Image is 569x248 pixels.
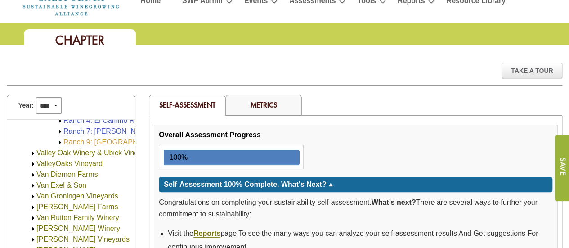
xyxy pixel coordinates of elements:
img: Expand ValleyOaks Vineyard [30,161,36,167]
a: ValleyOaks Vineyard [36,160,103,167]
span: Year: [18,101,34,110]
a: Ranch 4: El Camino Real Vineyard (64.22) [63,117,199,124]
a: Reports [193,230,220,238]
img: Expand Van Klaveren Farms [30,204,36,211]
img: Expand Ranch 9: River Road (166.00) [57,139,63,146]
img: Expand Van Vooren Vineyards [30,236,36,243]
a: [PERSON_NAME] Winery [36,225,120,232]
span: Self-Assessment [159,100,215,109]
a: [PERSON_NAME] Vineyards [36,235,130,243]
img: Expand Van Exel & Son [30,182,36,189]
img: Expand Van Ruiten-Taylor Winery [30,225,36,232]
a: Van Exel & Son [36,181,86,189]
a: Ranch 7: [PERSON_NAME] LLC (92.40) [63,127,193,135]
img: Expand Van Ruiten Family Winery [30,215,36,221]
img: Expand Ranch 7: Porter Smith II LLC (92.40) [57,128,63,135]
img: Expand Ranch 4: El Camino Real Vineyard (64.22) [57,117,63,124]
div: 100% [165,151,188,164]
input: Submit [554,135,569,201]
span: Self-Assessment 100% Complete. What's Next? [164,180,326,188]
div: Take A Tour [502,63,562,78]
img: Expand Van Diemen Farms [30,171,36,178]
img: Expand Valley Oak Winery & Ubick Vineyards [30,150,36,157]
a: Van Groningen Vineyards [36,192,118,200]
img: Expand Van Groningen Vineyards [30,193,36,200]
a: Van Ruiten Family Winery [36,214,119,221]
strong: What’s next? [371,198,416,206]
span: Chapter [55,32,104,48]
a: [PERSON_NAME] Farms [36,203,118,211]
a: Metrics [251,100,277,109]
div: Click for more or less content [159,177,552,192]
a: Ranch 9: [GEOGRAPHIC_DATA] (166.00) [63,138,198,146]
a: Valley Oak Winery & Ubick Vineyards [36,149,156,157]
a: Van Diemen Farms [36,171,98,178]
p: Congratulations on completing your sustainability self-assessment. There are several ways to furt... [159,197,552,220]
div: Overall Assessment Progress [159,130,260,140]
img: sort_arrow_up.gif [328,183,333,186]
